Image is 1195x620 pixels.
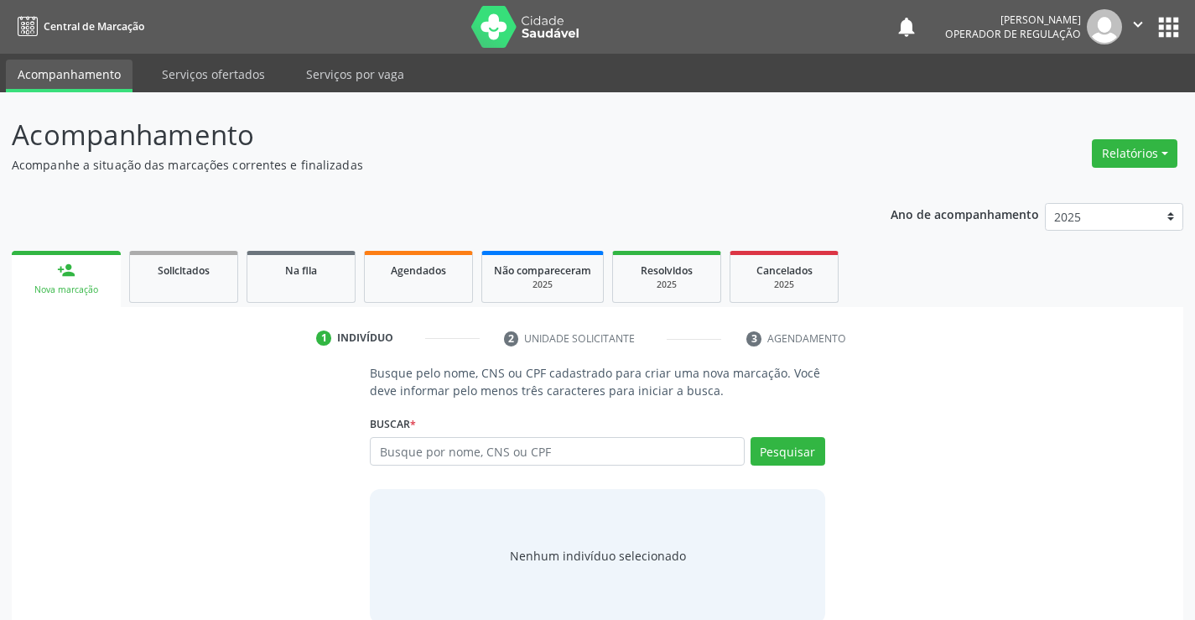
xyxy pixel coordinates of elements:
[641,263,693,278] span: Resolvidos
[1092,139,1177,168] button: Relatórios
[44,19,144,34] span: Central de Marcação
[337,331,393,346] div: Indivíduo
[1129,15,1147,34] i: 
[150,60,277,89] a: Serviços ofertados
[494,279,591,291] div: 2025
[370,364,824,399] p: Busque pelo nome, CNS ou CPF cadastrado para criar uma nova marcação. Você deve informar pelo men...
[370,411,416,437] label: Buscar
[391,263,446,278] span: Agendados
[12,114,832,156] p: Acompanhamento
[285,263,317,278] span: Na fila
[494,263,591,278] span: Não compareceram
[316,331,331,346] div: 1
[370,437,744,466] input: Busque por nome, CNS ou CPF
[12,156,832,174] p: Acompanhe a situação das marcações correntes e finalizadas
[23,284,109,296] div: Nova marcação
[510,547,686,565] div: Nenhum indivíduo selecionado
[57,261,75,279] div: person_add
[945,13,1081,27] div: [PERSON_NAME]
[756,263,813,278] span: Cancelados
[891,203,1039,224] p: Ano de acompanhamento
[158,263,210,278] span: Solicitados
[12,13,144,40] a: Central de Marcação
[742,279,826,291] div: 2025
[1087,9,1122,44] img: img
[294,60,416,89] a: Serviços por vaga
[625,279,709,291] div: 2025
[6,60,132,92] a: Acompanhamento
[1154,13,1183,42] button: apps
[1122,9,1154,44] button: 
[945,27,1081,41] span: Operador de regulação
[751,437,825,466] button: Pesquisar
[895,15,918,39] button: notifications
